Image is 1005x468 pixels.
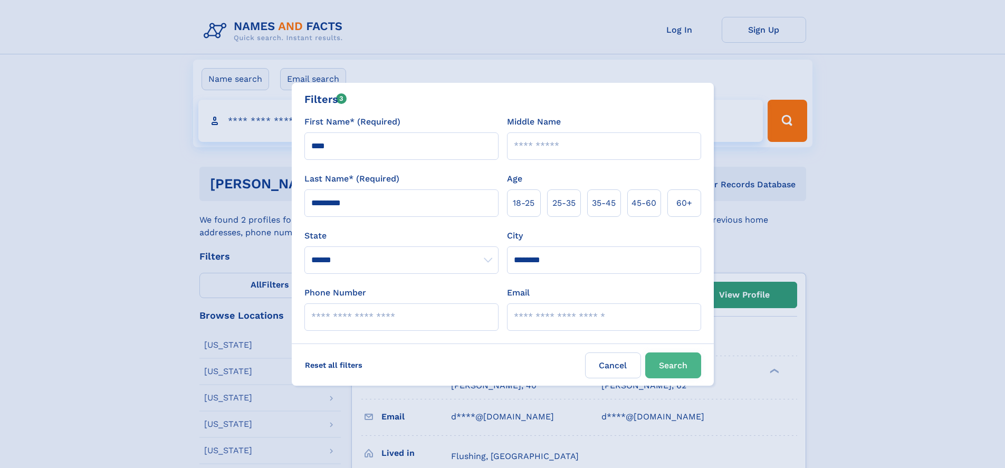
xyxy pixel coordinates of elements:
[507,173,522,185] label: Age
[304,230,499,242] label: State
[631,197,656,209] span: 45‑60
[507,230,523,242] label: City
[552,197,576,209] span: 25‑35
[645,352,701,378] button: Search
[513,197,534,209] span: 18‑25
[304,91,347,107] div: Filters
[304,286,366,299] label: Phone Number
[298,352,369,378] label: Reset all filters
[507,116,561,128] label: Middle Name
[585,352,641,378] label: Cancel
[592,197,616,209] span: 35‑45
[676,197,692,209] span: 60+
[304,173,399,185] label: Last Name* (Required)
[507,286,530,299] label: Email
[304,116,400,128] label: First Name* (Required)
